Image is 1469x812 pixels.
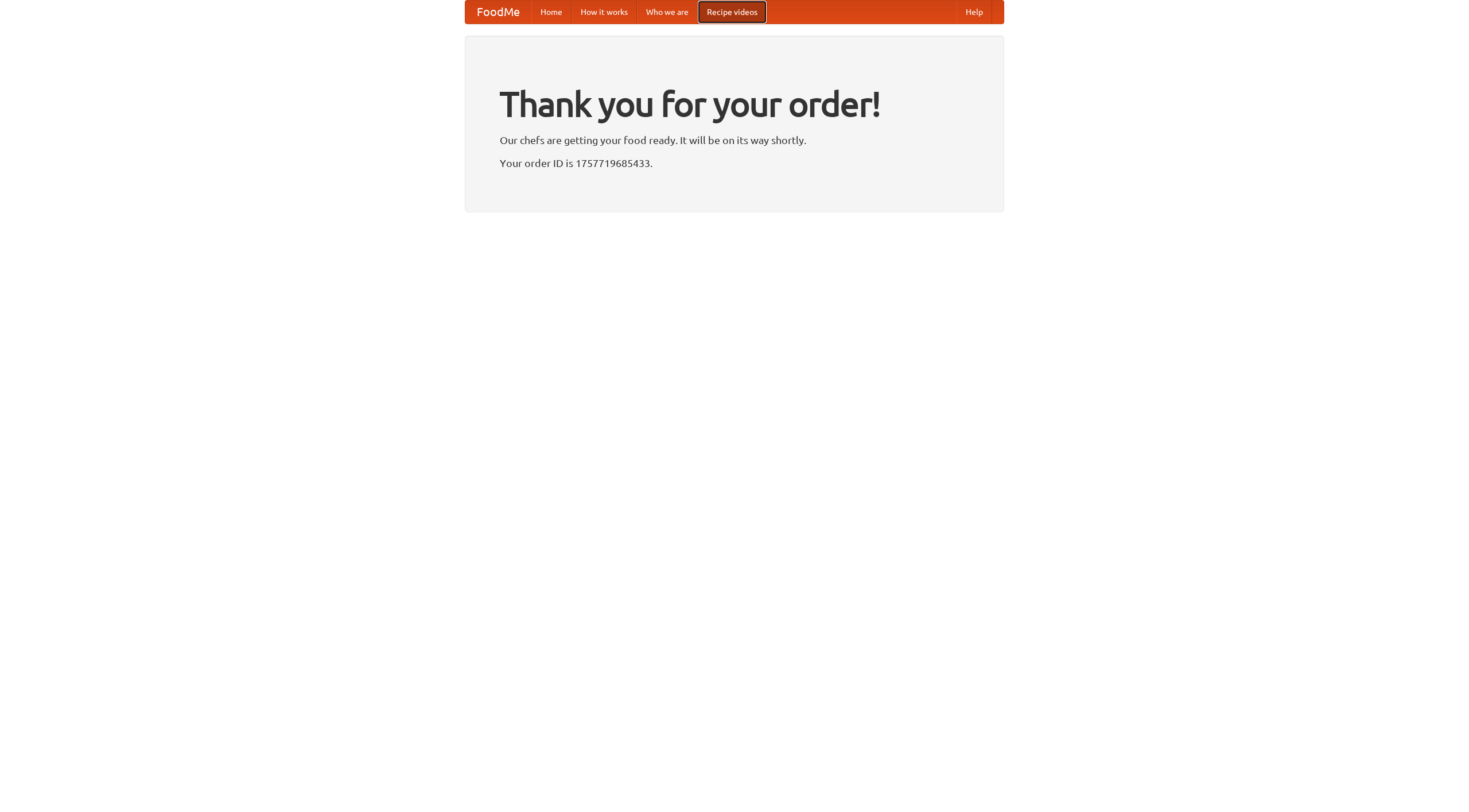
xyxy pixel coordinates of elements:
a: Help [957,1,992,24]
a: Home [531,1,572,24]
h1: Thank you for your order! [500,76,969,131]
a: Recipe videos [698,1,767,24]
a: FoodMe [465,1,531,24]
p: Our chefs are getting your food ready. It will be on its way shortly. [500,131,969,149]
p: Your order ID is 1757719685433. [500,154,969,172]
a: How it works [572,1,637,24]
a: Who we are [637,1,698,24]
